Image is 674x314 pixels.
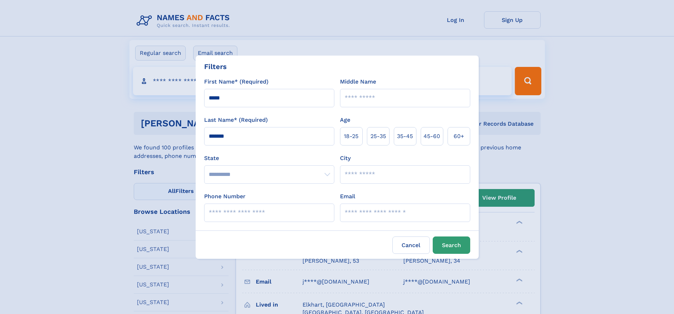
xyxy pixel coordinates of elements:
[204,192,246,201] label: Phone Number
[392,236,430,254] label: Cancel
[204,78,269,86] label: First Name* (Required)
[397,132,413,141] span: 35‑45
[433,236,470,254] button: Search
[340,192,355,201] label: Email
[340,154,351,162] label: City
[204,61,227,72] div: Filters
[340,116,350,124] label: Age
[204,116,268,124] label: Last Name* (Required)
[424,132,440,141] span: 45‑60
[204,154,334,162] label: State
[344,132,358,141] span: 18‑25
[340,78,376,86] label: Middle Name
[454,132,464,141] span: 60+
[370,132,386,141] span: 25‑35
